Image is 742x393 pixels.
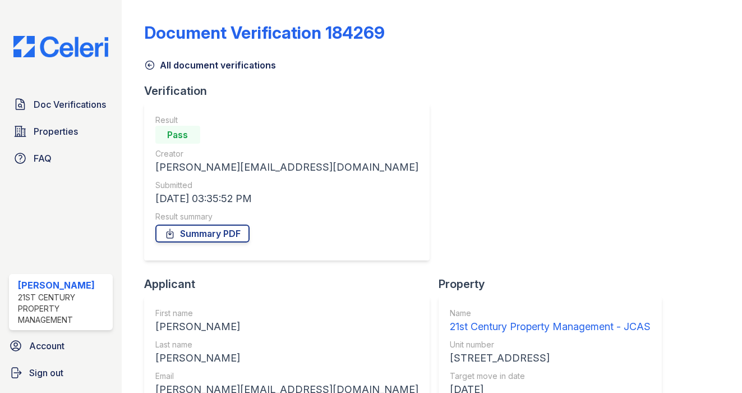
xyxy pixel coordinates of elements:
div: Last name [155,339,418,350]
div: Email [155,371,418,382]
a: Account [4,335,117,357]
div: Name [450,308,651,319]
div: Pass [155,126,200,144]
a: Doc Verifications [9,93,113,116]
div: 21st Century Property Management [18,292,108,326]
div: [PERSON_NAME][EMAIL_ADDRESS][DOMAIN_NAME] [155,159,418,175]
div: Property [439,276,671,292]
div: Submitted [155,180,418,191]
a: Sign out [4,362,117,384]
div: First name [155,308,418,319]
div: Creator [155,148,418,159]
div: [PERSON_NAME] [18,278,108,292]
a: Summary PDF [155,225,250,243]
span: Properties [34,125,78,138]
a: FAQ [9,147,113,170]
div: Result [155,115,418,126]
div: [STREET_ADDRESS] [450,350,651,366]
a: Properties [9,120,113,143]
div: Verification [144,83,439,99]
img: CE_Logo_Blue-a8612792a0a2168367f1c8372b55b34899dd931a85d93a1a3d3e32e68fde9ad4.png [4,36,117,57]
div: Result summary [155,211,418,222]
div: [PERSON_NAME] [155,350,418,366]
div: Unit number [450,339,651,350]
div: Document Verification 184269 [144,22,385,43]
div: [DATE] 03:35:52 PM [155,191,418,207]
div: 21st Century Property Management - JCAS [450,319,651,335]
span: Sign out [29,366,63,380]
a: All document verifications [144,58,276,72]
div: Applicant [144,276,439,292]
span: Doc Verifications [34,98,106,111]
div: Target move in date [450,371,651,382]
a: Name 21st Century Property Management - JCAS [450,308,651,335]
div: [PERSON_NAME] [155,319,418,335]
span: Account [29,339,64,353]
span: FAQ [34,152,52,165]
